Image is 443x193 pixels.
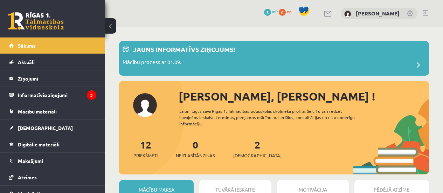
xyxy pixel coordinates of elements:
[272,9,278,14] span: mP
[279,9,286,16] span: 0
[18,59,35,65] span: Aktuāli
[133,44,235,54] p: Jauns informatīvs ziņojums!
[356,10,400,17] a: [PERSON_NAME]
[9,70,96,87] a: Ziņojumi
[264,9,271,16] span: 3
[18,70,96,87] legend: Ziņojumi
[18,42,36,49] span: Sākums
[133,138,158,159] a: 12Priekšmeti
[18,108,57,115] span: Mācību materiāli
[18,153,96,169] legend: Maksājumi
[179,88,429,105] div: [PERSON_NAME], [PERSON_NAME] !
[9,87,96,103] a: Informatīvie ziņojumi3
[176,138,215,159] a: 0Neizlasītās ziņas
[179,108,365,127] div: Laipni lūgts savā Rīgas 1. Tālmācības vidusskolas skolnieka profilā. Šeit Tu vari redzēt tuvojošo...
[9,54,96,70] a: Aktuāli
[176,152,215,159] span: Neizlasītās ziņas
[87,90,96,100] i: 3
[233,152,282,159] span: [DEMOGRAPHIC_DATA]
[279,9,295,14] a: 0 xp
[18,141,60,147] span: Digitālie materiāli
[9,103,96,119] a: Mācību materiāli
[233,138,282,159] a: 2[DEMOGRAPHIC_DATA]
[9,120,96,136] a: [DEMOGRAPHIC_DATA]
[264,9,278,14] a: 3 mP
[18,87,96,103] legend: Informatīvie ziņojumi
[344,11,351,18] img: Paula Lilū Deksne
[123,58,181,68] p: Mācību process ar 01.09.
[9,153,96,169] a: Maksājumi
[18,174,37,180] span: Atzīmes
[123,44,425,72] a: Jauns informatīvs ziņojums! Mācību process ar 01.09.
[9,136,96,152] a: Digitālie materiāli
[8,12,64,30] a: Rīgas 1. Tālmācības vidusskola
[9,37,96,54] a: Sākums
[18,125,73,131] span: [DEMOGRAPHIC_DATA]
[133,152,158,159] span: Priekšmeti
[287,9,291,14] span: xp
[9,169,96,185] a: Atzīmes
